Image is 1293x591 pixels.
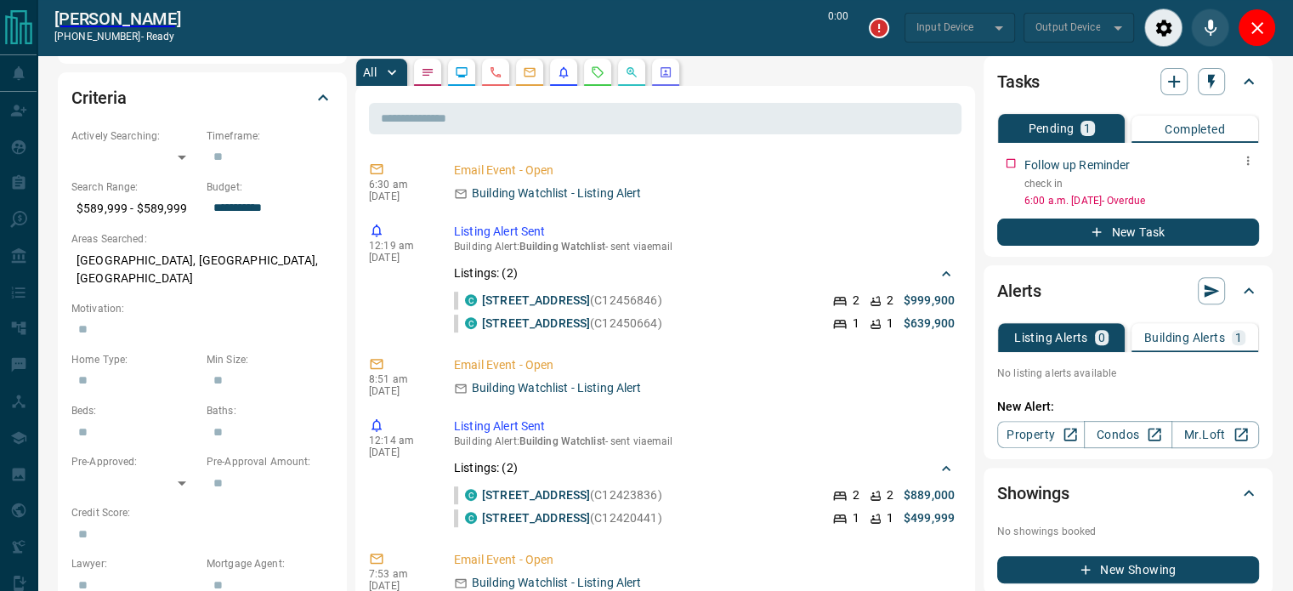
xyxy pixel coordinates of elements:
[369,568,428,580] p: 7:53 am
[71,179,198,195] p: Search Range:
[997,524,1259,539] p: No showings booked
[71,128,198,144] p: Actively Searching:
[1084,421,1171,448] a: Condos
[71,301,333,316] p: Motivation:
[659,65,672,79] svg: Agent Actions
[828,9,848,47] p: 0:00
[363,66,377,78] p: All
[369,435,428,446] p: 12:14 am
[207,352,333,367] p: Min Size:
[997,270,1259,311] div: Alerts
[482,315,662,332] p: (C12450664)
[369,385,428,397] p: [DATE]
[625,65,638,79] svg: Opportunities
[853,292,859,310] p: 2
[454,435,955,447] p: Building Alert : - sent via email
[1098,332,1105,344] p: 0
[465,294,477,306] div: condos.ca
[1014,332,1088,344] p: Listing Alerts
[853,509,859,527] p: 1
[904,315,955,332] p: $639,900
[482,509,662,527] p: (C12420441)
[523,65,536,79] svg: Emails
[454,452,955,484] div: Listings: (2)
[454,258,955,289] div: Listings: (2)
[71,454,198,469] p: Pre-Approved:
[465,512,477,524] div: condos.ca
[904,292,955,310] p: $999,900
[369,373,428,385] p: 8:51 am
[207,128,333,144] p: Timeframe:
[146,31,175,43] span: ready
[519,241,605,253] span: Building Watchlist
[421,65,434,79] svg: Notes
[369,446,428,458] p: [DATE]
[887,509,893,527] p: 1
[904,509,955,527] p: $499,999
[454,264,518,282] p: Listings: ( 2 )
[997,480,1069,507] h2: Showings
[482,511,590,525] a: [STREET_ADDRESS]
[54,29,181,44] p: [PHONE_NUMBER] -
[1238,9,1276,47] div: Close
[465,317,477,329] div: condos.ca
[853,486,859,504] p: 2
[454,459,518,477] p: Listings: ( 2 )
[519,435,605,447] span: Building Watchlist
[454,356,955,374] p: Email Event - Open
[997,421,1085,448] a: Property
[904,486,955,504] p: $889,000
[369,190,428,202] p: [DATE]
[54,9,181,29] h2: [PERSON_NAME]
[1024,156,1130,174] p: Follow up Reminder
[472,185,641,202] p: Building Watchlist - Listing Alert
[71,231,333,247] p: Areas Searched:
[454,162,955,179] p: Email Event - Open
[454,241,955,253] p: Building Alert : - sent via email
[455,65,468,79] svg: Lead Browsing Activity
[997,366,1259,381] p: No listing alerts available
[1024,193,1259,208] p: 6:00 a.m. [DATE] - Overdue
[482,292,662,310] p: (C12456846)
[71,556,198,571] p: Lawyer:
[207,403,333,418] p: Baths:
[997,473,1259,514] div: Showings
[997,398,1259,416] p: New Alert:
[482,293,590,307] a: [STREET_ADDRESS]
[482,486,662,504] p: (C12423836)
[887,315,893,332] p: 1
[997,277,1041,304] h2: Alerts
[1084,122,1091,134] p: 1
[997,556,1259,583] button: New Showing
[71,403,198,418] p: Beds:
[454,223,955,241] p: Listing Alert Sent
[489,65,502,79] svg: Calls
[887,486,893,504] p: 2
[71,77,333,118] div: Criteria
[369,252,428,264] p: [DATE]
[1171,421,1259,448] a: Mr.Loft
[557,65,570,79] svg: Listing Alerts
[207,454,333,469] p: Pre-Approval Amount:
[369,240,428,252] p: 12:19 am
[1024,176,1259,191] p: check in
[454,418,955,435] p: Listing Alert Sent
[71,84,127,111] h2: Criteria
[207,179,333,195] p: Budget:
[1235,332,1242,344] p: 1
[853,315,859,332] p: 1
[1144,9,1182,47] div: Audio Settings
[71,195,198,223] p: $589,999 - $589,999
[591,65,604,79] svg: Requests
[1028,122,1074,134] p: Pending
[482,488,590,502] a: [STREET_ADDRESS]
[997,61,1259,102] div: Tasks
[465,489,477,501] div: condos.ca
[1144,332,1225,344] p: Building Alerts
[71,352,198,367] p: Home Type:
[71,247,333,293] p: [GEOGRAPHIC_DATA], [GEOGRAPHIC_DATA], [GEOGRAPHIC_DATA]
[454,551,955,569] p: Email Event - Open
[1191,9,1229,47] div: Mute
[997,68,1040,95] h2: Tasks
[207,556,333,571] p: Mortgage Agent:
